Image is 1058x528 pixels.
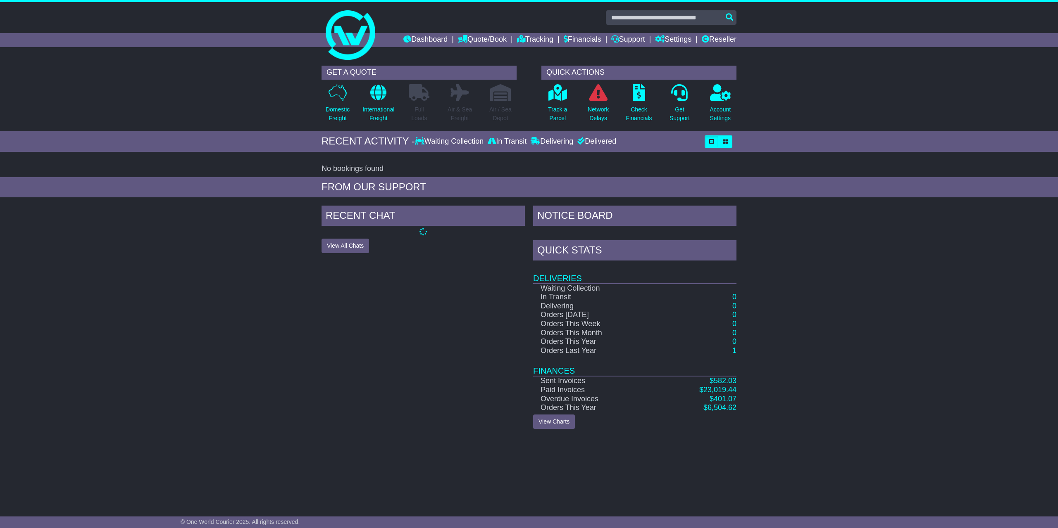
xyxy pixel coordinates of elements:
[489,105,512,123] p: Air / Sea Depot
[533,302,656,311] td: Delivering
[322,164,736,173] div: No bookings found
[732,346,736,355] a: 1
[529,137,575,146] div: Delivering
[587,84,609,127] a: NetworkDelays
[611,33,645,47] a: Support
[533,386,656,395] td: Paid Invoices
[703,403,736,412] a: $6,504.62
[703,386,736,394] span: 23,019.44
[533,376,656,386] td: Sent Invoices
[486,137,529,146] div: In Transit
[710,105,731,123] p: Account Settings
[548,105,567,123] p: Track a Parcel
[322,206,525,228] div: RECENT CHAT
[326,105,350,123] p: Domestic Freight
[403,33,448,47] a: Dashboard
[708,403,736,412] span: 6,504.62
[362,84,395,127] a: InternationalFreight
[626,105,652,123] p: Check Financials
[415,137,486,146] div: Waiting Collection
[533,240,736,263] div: Quick Stats
[533,329,656,338] td: Orders This Month
[322,181,736,193] div: FROM OUR SUPPORT
[517,33,553,47] a: Tracking
[458,33,507,47] a: Quote/Book
[533,414,575,429] a: View Charts
[533,355,736,376] td: Finances
[181,519,300,525] span: © One World Courier 2025. All rights reserved.
[732,320,736,328] a: 0
[533,395,656,404] td: Overdue Invoices
[710,376,736,385] a: $582.03
[533,346,656,355] td: Orders Last Year
[541,66,736,80] div: QUICK ACTIONS
[564,33,601,47] a: Financials
[548,84,567,127] a: Track aParcel
[533,320,656,329] td: Orders This Week
[699,386,736,394] a: $23,019.44
[575,137,616,146] div: Delivered
[588,105,609,123] p: Network Delays
[533,310,656,320] td: Orders [DATE]
[533,403,656,412] td: Orders This Year
[533,293,656,302] td: In Transit
[702,33,736,47] a: Reseller
[626,84,653,127] a: CheckFinancials
[670,105,690,123] p: Get Support
[714,395,736,403] span: 401.07
[714,376,736,385] span: 582.03
[533,284,656,293] td: Waiting Collection
[322,135,415,147] div: RECENT ACTIVITY -
[732,310,736,319] a: 0
[669,84,690,127] a: GetSupport
[322,239,369,253] button: View All Chats
[325,84,350,127] a: DomesticFreight
[732,302,736,310] a: 0
[409,105,429,123] p: Full Loads
[533,263,736,284] td: Deliveries
[533,206,736,228] div: NOTICE BOARD
[448,105,472,123] p: Air & Sea Freight
[362,105,394,123] p: International Freight
[533,337,656,346] td: Orders This Year
[710,84,732,127] a: AccountSettings
[322,66,517,80] div: GET A QUOTE
[732,337,736,346] a: 0
[732,293,736,301] a: 0
[710,395,736,403] a: $401.07
[732,329,736,337] a: 0
[655,33,691,47] a: Settings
